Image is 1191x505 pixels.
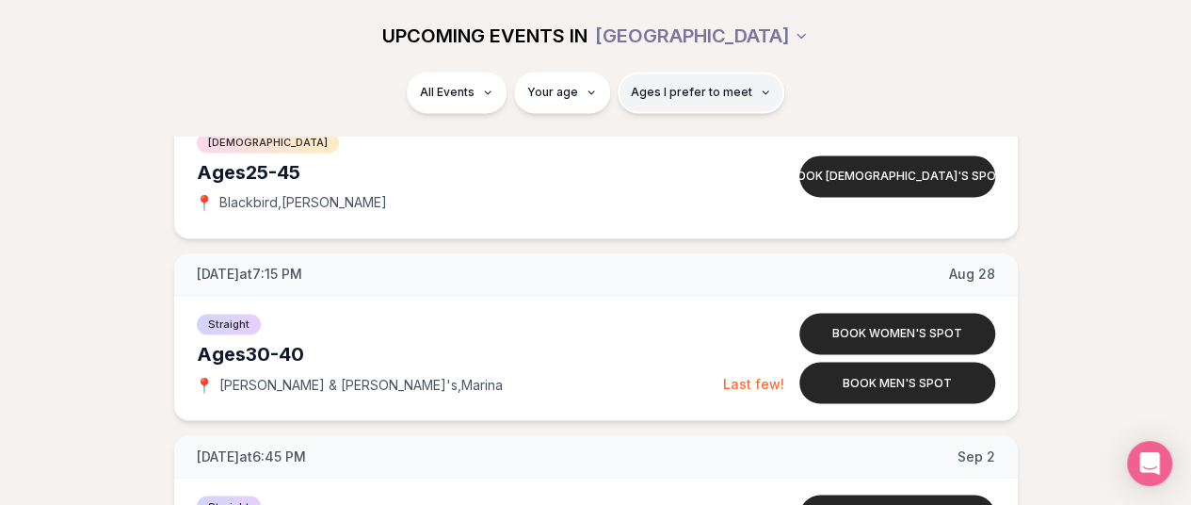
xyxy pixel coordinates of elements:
span: 📍 [197,195,212,210]
span: 📍 [197,377,212,392]
span: Blackbird , [PERSON_NAME] [219,193,387,212]
span: [PERSON_NAME] & [PERSON_NAME]'s , Marina [219,375,503,394]
span: Aug 28 [949,265,995,284]
span: [DATE] at 7:15 PM [197,265,302,284]
span: All Events [420,85,475,100]
button: Book [DEMOGRAPHIC_DATA]'s spot [799,155,995,197]
span: Sep 2 [958,447,995,465]
div: Ages 30-40 [197,341,723,367]
div: Open Intercom Messenger [1127,441,1172,486]
span: Ages I prefer to meet [631,85,752,100]
button: Ages I prefer to meet [618,72,784,113]
span: UPCOMING EVENTS IN [382,23,587,49]
button: [GEOGRAPHIC_DATA] [595,15,809,57]
span: [DATE] at 6:45 PM [197,447,306,465]
button: All Events [407,72,507,113]
button: Book men's spot [799,362,995,403]
span: [DEMOGRAPHIC_DATA] [197,132,339,153]
span: Your age [527,85,578,100]
div: Ages 25-45 [197,159,728,186]
span: Straight [197,314,261,334]
button: Book women's spot [799,313,995,354]
span: Last few! [723,375,784,391]
button: Your age [514,72,610,113]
